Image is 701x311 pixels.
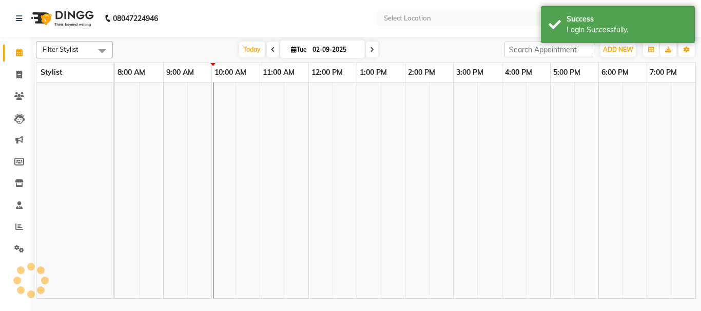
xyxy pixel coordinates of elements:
[260,65,297,80] a: 11:00 AM
[405,65,438,80] a: 2:00 PM
[600,43,636,57] button: ADD NEW
[164,65,197,80] a: 9:00 AM
[603,46,633,53] span: ADD NEW
[41,68,62,77] span: Stylist
[551,65,583,80] a: 5:00 PM
[567,14,687,25] div: Success
[115,65,148,80] a: 8:00 AM
[454,65,486,80] a: 3:00 PM
[357,65,390,80] a: 1:00 PM
[309,42,361,57] input: 2025-09-02
[43,45,79,53] span: Filter Stylist
[212,65,249,80] a: 10:00 AM
[504,42,594,57] input: Search Appointment
[599,65,631,80] a: 6:00 PM
[567,25,687,35] div: Login Successfully.
[384,13,431,24] div: Select Location
[239,42,265,57] span: Today
[288,46,309,53] span: Tue
[113,4,158,33] b: 08047224946
[647,65,679,80] a: 7:00 PM
[26,4,96,33] img: logo
[309,65,345,80] a: 12:00 PM
[502,65,535,80] a: 4:00 PM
